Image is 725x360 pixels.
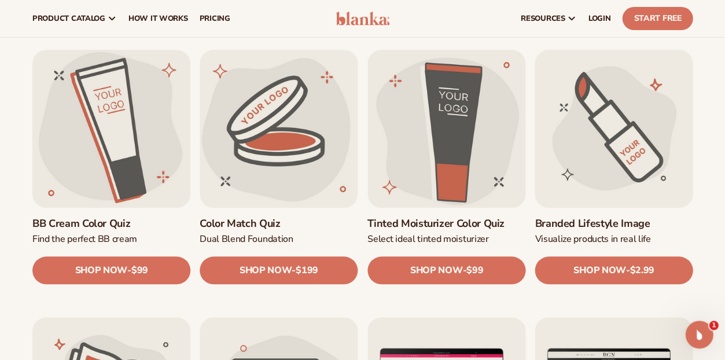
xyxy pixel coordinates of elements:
span: 1 [709,321,718,330]
a: Branded Lifestyle Image [535,218,693,231]
a: SHOP NOW- $99 [32,257,190,285]
span: SHOP NOW [410,265,462,276]
span: resources [521,14,565,23]
span: product catalog [32,14,105,23]
a: Start Free [622,7,693,30]
span: $99 [131,266,148,277]
span: $199 [296,266,318,277]
a: SHOP NOW- $199 [200,257,358,285]
a: Color Match Quiz [200,218,358,231]
a: SHOP NOW- $2.99 [535,257,693,285]
span: SHOP NOW [75,265,127,276]
span: How It Works [128,14,188,23]
a: BB Cream Color Quiz [32,218,190,231]
iframe: Intercom live chat [685,321,713,348]
span: SHOP NOW [573,265,625,276]
span: LOGIN [588,14,610,23]
span: SHOP NOW [240,265,292,276]
span: $2.99 [630,266,654,277]
a: Tinted Moisturizer Color Quiz [367,218,525,231]
img: logo [336,12,390,25]
span: pricing [199,14,230,23]
a: SHOP NOW- $99 [367,257,525,285]
span: $99 [466,266,483,277]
